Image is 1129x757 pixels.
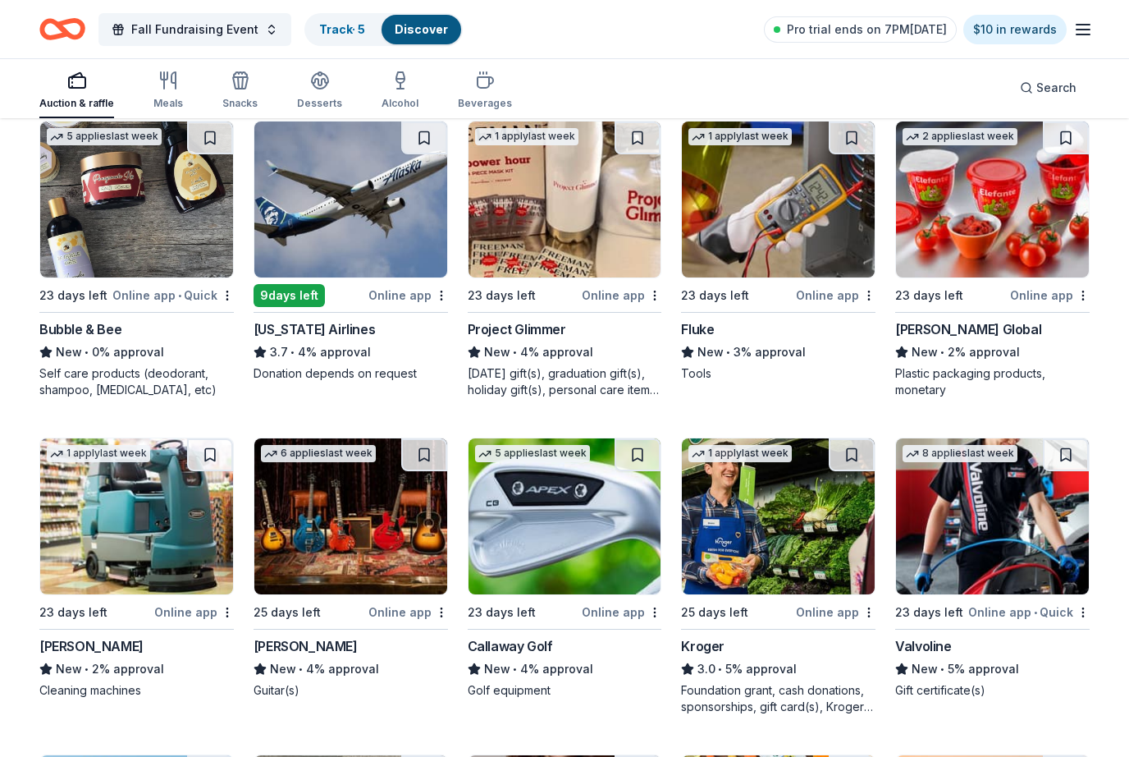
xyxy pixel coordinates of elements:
div: Online app [796,286,875,306]
button: Alcohol [382,64,418,118]
div: Bubble & Bee [39,320,121,340]
div: 23 days left [39,603,107,623]
a: Home [39,10,85,48]
div: 23 days left [895,287,963,306]
span: 3.7 [270,343,288,363]
div: Snacks [222,97,258,110]
div: Plastic packaging products, monetary [895,366,1090,399]
div: [DATE] gift(s), graduation gift(s), holiday gift(s), personal care items, one-on-one career coach... [468,366,662,399]
div: 0% approval [39,343,234,363]
div: Golf equipment [468,683,662,700]
span: • [299,663,303,677]
div: Online app [154,603,234,623]
div: 4% approval [254,660,448,680]
div: 5 applies last week [47,129,162,146]
div: 4% approval [254,343,448,363]
span: • [941,346,945,360]
div: 23 days left [468,287,536,306]
span: • [85,663,89,677]
span: • [513,663,517,677]
span: New [56,343,82,363]
span: New [697,343,724,363]
div: Callaway Golf [468,637,553,657]
span: • [85,346,89,360]
a: Image for Tennant1 applylast week23 days leftOnline app[PERSON_NAME]New•2% approvalCleaning machines [39,438,234,700]
img: Image for Berry Global [896,122,1089,278]
div: 5 applies last week [475,446,590,463]
a: Pro trial ends on 7PM[DATE] [764,16,957,43]
div: Online app [1010,286,1090,306]
a: Image for Alaska Airlines9days leftOnline app[US_STATE] Airlines3.7•4% approvalDonation depends o... [254,122,448,383]
span: • [719,663,723,677]
div: [PERSON_NAME] [254,637,358,657]
img: Image for Callaway Golf [469,439,661,595]
div: Alcohol [382,97,418,110]
img: Image for Tennant [40,439,233,595]
div: 9 days left [254,285,325,308]
a: $10 in rewards [963,15,1067,44]
img: Image for Alaska Airlines [254,122,447,278]
a: Image for Valvoline8 applieslast week23 days leftOnline app•QuickValvolineNew•5% approvalGift cer... [895,438,1090,700]
div: Online app [582,286,661,306]
div: Online app Quick [112,286,234,306]
div: Auction & raffle [39,97,114,110]
div: Gift certificate(s) [895,683,1090,700]
div: 5% approval [895,660,1090,680]
div: 25 days left [681,603,748,623]
span: • [178,290,181,303]
div: 4% approval [468,660,662,680]
div: 1 apply last week [475,129,578,146]
img: Image for Valvoline [896,439,1089,595]
a: Track· 5 [319,22,365,36]
a: Image for Bubble & Bee5 applieslast week23 days leftOnline app•QuickBubble & BeeNew•0% approvalSe... [39,122,234,399]
span: • [727,346,731,360]
button: Auction & raffle [39,64,114,118]
div: 1 apply last week [47,446,150,463]
div: Foundation grant, cash donations, sponsorships, gift card(s), Kroger products [681,683,875,716]
div: 23 days left [681,287,749,306]
button: Track· 5Discover [304,13,463,46]
div: 4% approval [468,343,662,363]
span: Fall Fundraising Event [131,20,258,39]
a: Image for Project Glimmer1 applylast week23 days leftOnline appProject GlimmerNew•4% approval[DAT... [468,122,662,399]
span: New [270,660,296,680]
div: Tools [681,366,875,383]
button: Fall Fundraising Event [98,13,291,46]
span: • [513,346,517,360]
div: Desserts [297,97,342,110]
a: Image for Kroger1 applylast week25 days leftOnline appKroger3.0•5% approvalFoundation grant, cash... [681,438,875,716]
img: Image for Bubble & Bee [40,122,233,278]
div: 3% approval [681,343,875,363]
div: Online app [582,603,661,623]
div: Donation depends on request [254,366,448,383]
button: Beverages [458,64,512,118]
img: Image for Kroger [682,439,875,595]
div: [PERSON_NAME] Global [895,320,1041,340]
div: Kroger [681,637,724,657]
div: 23 days left [895,603,963,623]
img: Image for Fluke [682,122,875,278]
div: 2 applies last week [903,129,1017,146]
span: New [912,660,938,680]
span: New [56,660,82,680]
a: Image for Gibson6 applieslast week25 days leftOnline app[PERSON_NAME]New•4% approvalGuitar(s) [254,438,448,700]
button: Meals [153,64,183,118]
div: 2% approval [895,343,1090,363]
div: Project Glimmer [468,320,566,340]
a: Image for Berry Global2 applieslast week23 days leftOnline app[PERSON_NAME] GlobalNew•2% approval... [895,122,1090,399]
div: 6 applies last week [261,446,376,463]
div: 8 applies last week [903,446,1017,463]
div: [PERSON_NAME] [39,637,144,657]
div: 5% approval [681,660,875,680]
div: 1 apply last week [688,129,792,146]
div: 1 apply last week [688,446,792,463]
div: Valvoline [895,637,951,657]
button: Desserts [297,64,342,118]
button: Snacks [222,64,258,118]
div: Beverages [458,97,512,110]
div: Self care products (deodorant, shampoo, [MEDICAL_DATA], etc) [39,366,234,399]
img: Image for Project Glimmer [469,122,661,278]
span: Search [1036,78,1076,98]
span: • [290,346,295,360]
div: Online app [796,603,875,623]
